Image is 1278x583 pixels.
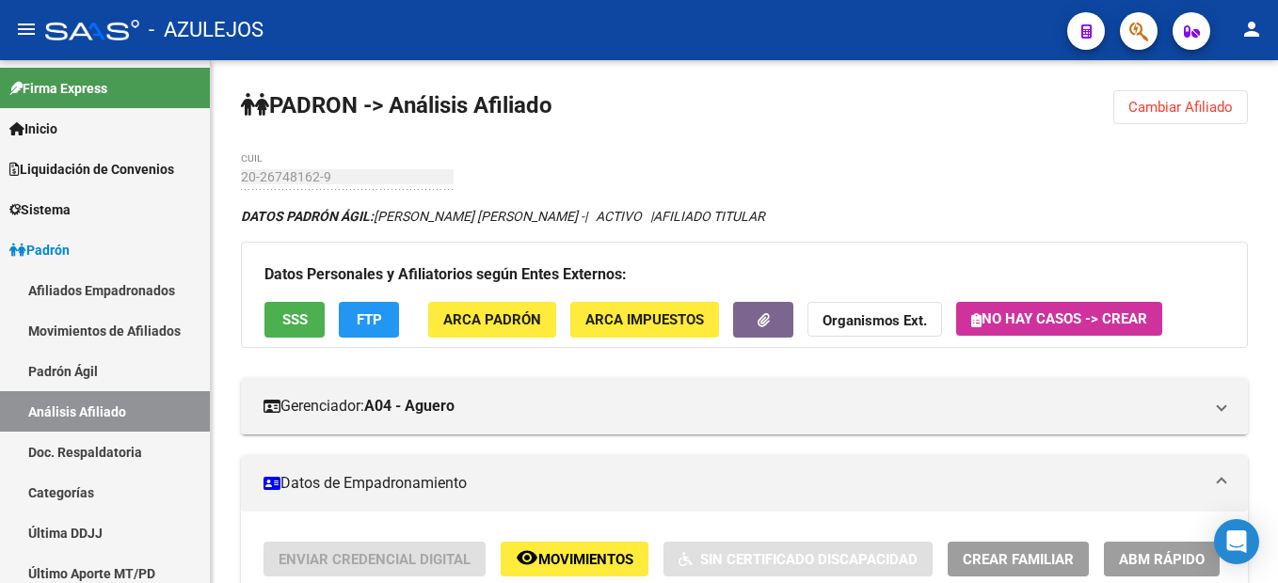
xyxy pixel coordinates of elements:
[9,199,71,220] span: Sistema
[9,78,107,99] span: Firma Express
[948,542,1089,576] button: Crear Familiar
[971,310,1147,327] span: No hay casos -> Crear
[1128,99,1233,116] span: Cambiar Afiliado
[1104,542,1220,576] button: ABM Rápido
[9,159,174,180] span: Liquidación de Convenios
[264,396,1203,417] mat-panel-title: Gerenciador:
[241,209,765,224] i: | ACTIVO |
[264,302,325,337] button: SSS
[663,542,933,576] button: Sin Certificado Discapacidad
[585,312,704,329] span: ARCA Impuestos
[963,551,1074,568] span: Crear Familiar
[1119,551,1205,568] span: ABM Rápido
[9,118,57,139] span: Inicio
[241,455,1248,512] mat-expansion-panel-header: Datos de Empadronamiento
[264,542,486,576] button: Enviar Credencial Digital
[956,302,1162,336] button: No hay casos -> Crear
[241,209,584,224] span: [PERSON_NAME] [PERSON_NAME] -
[700,551,918,568] span: Sin Certificado Discapacidad
[1240,18,1263,40] mat-icon: person
[241,378,1248,434] mat-expansion-panel-header: Gerenciador:A04 - Aguero
[364,396,455,417] strong: A04 - Aguero
[516,546,538,569] mat-icon: remove_red_eye
[264,261,1224,288] h3: Datos Personales y Afiliatorios según Entes Externos:
[279,551,471,568] span: Enviar Credencial Digital
[538,551,633,568] span: Movimientos
[443,312,541,329] span: ARCA Padrón
[264,473,1203,494] mat-panel-title: Datos de Empadronamiento
[570,302,719,337] button: ARCA Impuestos
[823,313,927,330] strong: Organismos Ext.
[241,209,374,224] strong: DATOS PADRÓN ÁGIL:
[339,302,399,337] button: FTP
[428,302,556,337] button: ARCA Padrón
[15,18,38,40] mat-icon: menu
[1214,519,1259,564] div: Open Intercom Messenger
[501,542,648,576] button: Movimientos
[1113,90,1248,124] button: Cambiar Afiliado
[357,312,382,329] span: FTP
[241,92,552,118] strong: PADRON -> Análisis Afiliado
[807,302,942,337] button: Organismos Ext.
[653,209,765,224] span: AFILIADO TITULAR
[282,312,308,329] span: SSS
[9,240,70,260] span: Padrón
[149,9,264,51] span: - AZULEJOS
